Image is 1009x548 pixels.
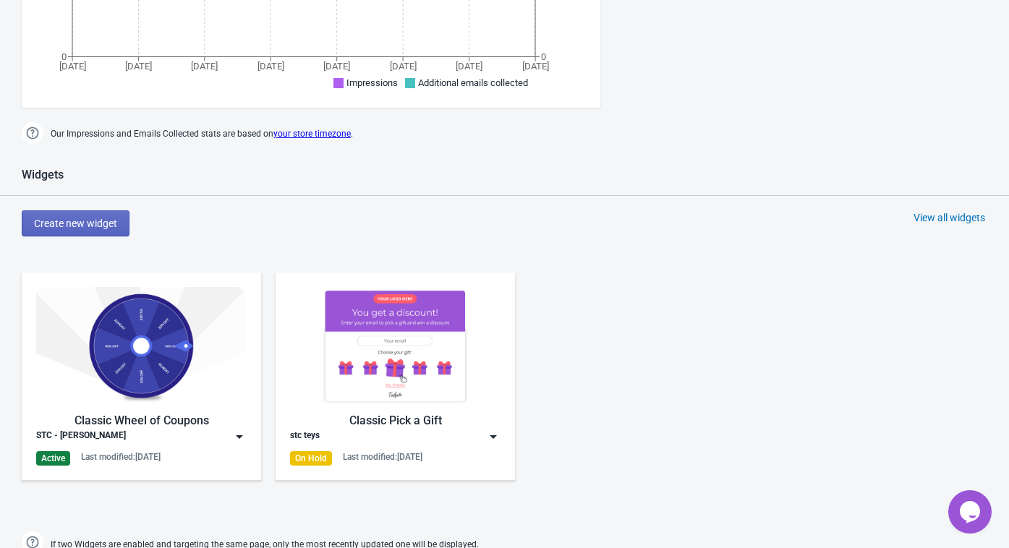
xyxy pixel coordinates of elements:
tspan: [DATE] [191,61,218,72]
div: On Hold [290,451,332,466]
div: Classic Wheel of Coupons [36,412,247,429]
span: Create new widget [34,218,117,229]
tspan: [DATE] [456,61,482,72]
img: dropdown.png [232,429,247,444]
div: Active [36,451,70,466]
span: Our Impressions and Emails Collected stats are based on . [51,122,353,146]
div: View all widgets [914,210,985,225]
div: Last modified: [DATE] [343,451,422,463]
tspan: 0 [541,51,546,62]
tspan: [DATE] [522,61,549,72]
div: STC - [PERSON_NAME] [36,429,126,444]
div: Classic Pick a Gift [290,412,501,429]
tspan: [DATE] [59,61,86,72]
iframe: chat widget [948,490,995,534]
span: Additional emails collected [418,77,528,88]
button: Create new widget [22,210,129,236]
img: help.png [22,122,43,144]
img: gift_game.jpg [290,287,501,405]
tspan: [DATE] [257,61,284,72]
a: your store timezone [273,129,351,139]
img: classic_game.jpg [36,287,247,405]
tspan: [DATE] [125,61,152,72]
div: Last modified: [DATE] [81,451,161,463]
tspan: [DATE] [390,61,417,72]
img: dropdown.png [486,429,501,444]
tspan: 0 [61,51,67,62]
div: stc teys [290,429,320,444]
tspan: [DATE] [323,61,350,72]
span: Impressions [346,77,398,88]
